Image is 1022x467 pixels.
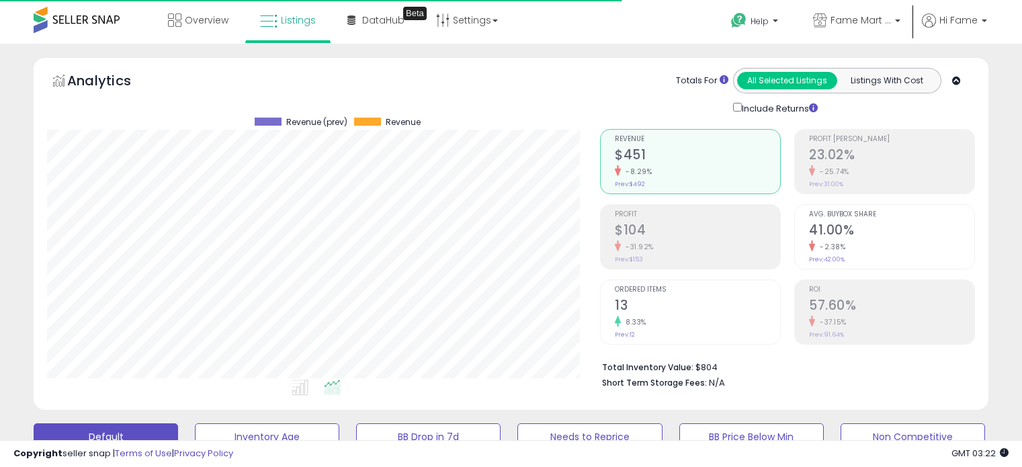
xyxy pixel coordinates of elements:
span: Avg. Buybox Share [809,211,974,218]
span: DataHub [362,13,404,27]
span: Revenue [615,136,780,143]
div: seller snap | | [13,448,233,460]
a: Privacy Policy [174,447,233,460]
button: Default [34,423,178,450]
span: Overview [185,13,228,27]
li: $804 [602,358,965,374]
button: Listings With Cost [837,72,937,89]
div: Tooltip anchor [403,7,427,20]
small: -2.38% [815,242,845,252]
span: Fame Mart CA [831,13,891,27]
span: 2025-10-10 03:22 GMT [951,447,1009,460]
small: -25.74% [815,167,849,177]
a: Terms of Use [115,447,172,460]
small: -37.15% [815,317,847,327]
h2: $451 [615,147,780,165]
a: Help [720,2,792,44]
i: Get Help [730,12,747,29]
button: BB Price Below Min [679,423,824,450]
button: All Selected Listings [737,72,837,89]
h5: Analytics [67,71,157,93]
span: Revenue [386,118,421,127]
small: -8.29% [621,167,652,177]
small: Prev: $492 [615,180,645,188]
button: Inventory Age [195,423,339,450]
span: Revenue (prev) [286,118,347,127]
h2: 13 [615,298,780,316]
h2: 23.02% [809,147,974,165]
span: N/A [709,376,725,389]
small: Prev: 31.00% [809,180,843,188]
small: Prev: 42.00% [809,255,845,263]
h2: $104 [615,222,780,241]
small: 8.33% [621,317,646,327]
span: Profit [PERSON_NAME] [809,136,974,143]
button: Needs to Reprice [517,423,662,450]
span: Ordered Items [615,286,780,294]
small: -31.92% [621,242,654,252]
strong: Copyright [13,447,62,460]
small: Prev: $153 [615,255,643,263]
span: Help [751,15,769,27]
div: Include Returns [723,100,834,116]
span: ROI [809,286,974,294]
b: Short Term Storage Fees: [602,377,707,388]
span: Profit [615,211,780,218]
b: Total Inventory Value: [602,362,693,373]
button: Non Competitive [841,423,985,450]
h2: 57.60% [809,298,974,316]
h2: 41.00% [809,222,974,241]
small: Prev: 12 [615,331,635,339]
button: BB Drop in 7d [356,423,501,450]
span: Hi Fame [939,13,978,27]
a: Hi Fame [922,13,987,44]
span: Listings [281,13,316,27]
small: Prev: 91.64% [809,331,844,339]
div: Totals For [676,75,728,87]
